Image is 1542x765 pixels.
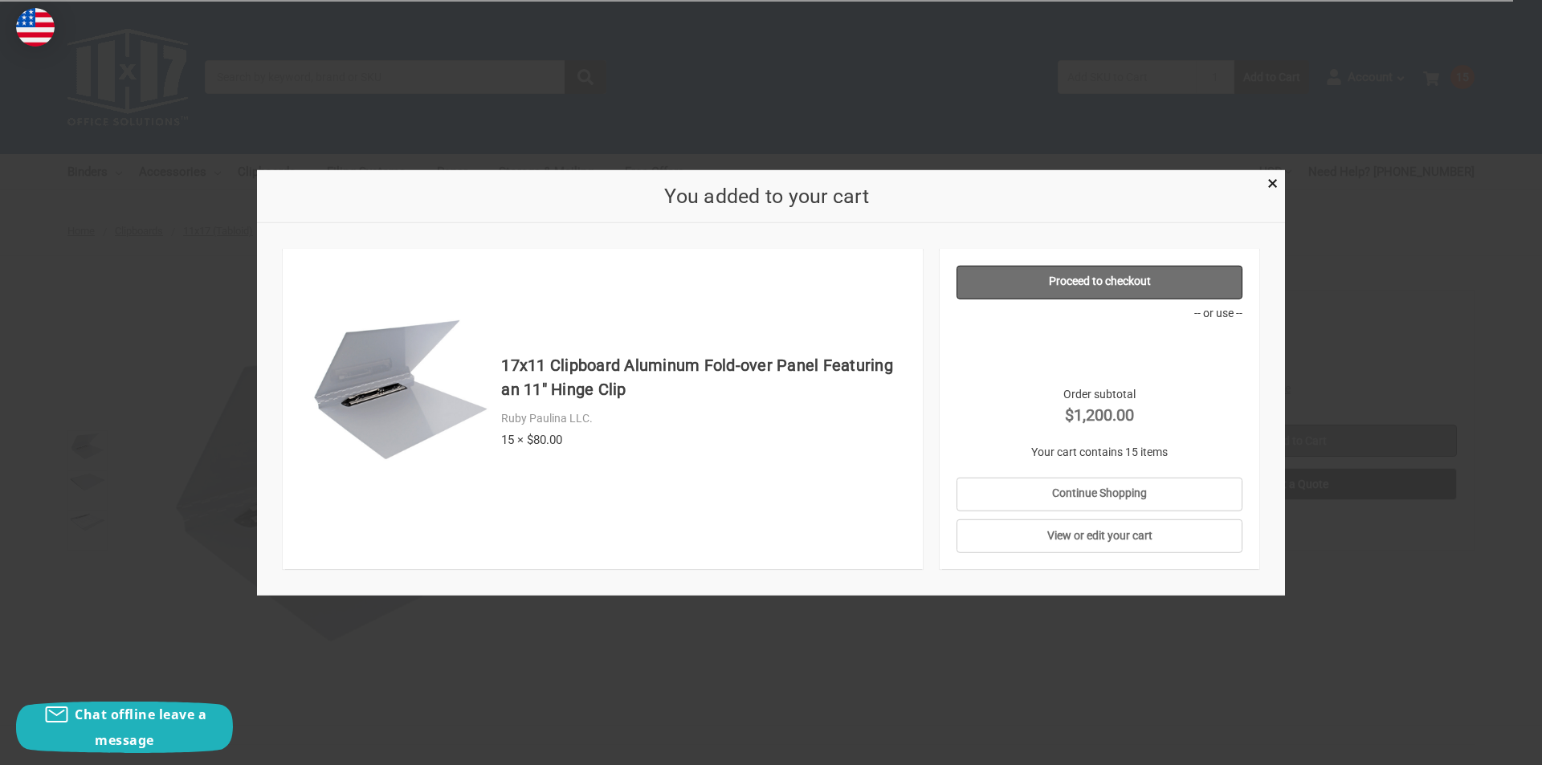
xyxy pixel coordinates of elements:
[501,353,906,401] h4: 17x11 Clipboard Aluminum Fold-over Panel Featuring an 11" Hinge Clip
[1267,172,1278,195] span: ×
[957,265,1243,299] a: Proceed to checkout
[957,304,1243,321] p: -- or use --
[957,402,1243,426] strong: $1,200.00
[283,181,1251,211] h2: You added to your cart
[501,410,906,427] div: Ruby Paulina LLC.
[16,8,55,47] img: duty and tax information for United States
[957,385,1243,426] div: Order subtotal
[1264,173,1281,190] a: Close
[957,477,1243,511] a: Continue Shopping
[308,316,493,462] img: 17x11 Clipboard Aluminum Fold-over Panel Featuring an 11" Hinge Clip
[501,430,906,449] div: 15 × $80.00
[957,443,1243,460] p: Your cart contains 15 items
[957,519,1243,553] a: View or edit your cart
[75,706,206,749] span: Chat offline leave a message
[16,702,233,753] button: Chat offline leave a message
